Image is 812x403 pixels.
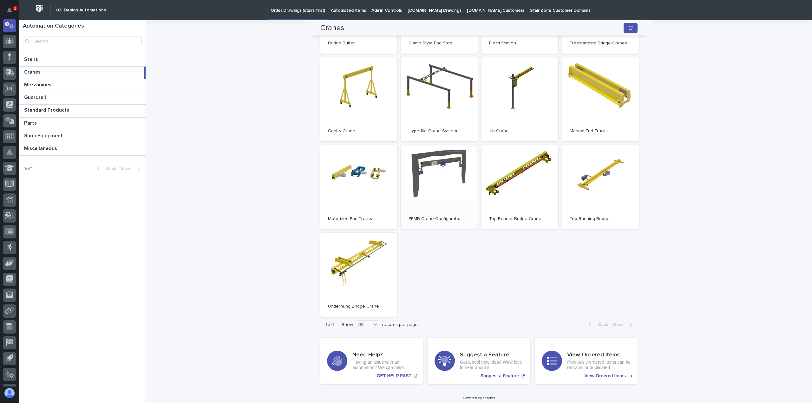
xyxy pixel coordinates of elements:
button: Back [92,166,119,172]
a: Hyperlite Crane System [401,57,478,141]
a: Top Runner Bridge Cranes [481,145,558,229]
p: Manual End Trucks [570,128,631,134]
h2: 03. Design Automations [56,8,106,13]
h1: Automation Categories [23,23,142,30]
h3: Need Help? [352,352,416,359]
p: View Ordered Items [585,373,626,379]
a: CranesCranes [19,67,146,79]
a: GET HELP FAST [320,338,423,384]
span: Back [102,166,116,171]
p: records per page [382,322,418,328]
h2: Cranes [320,23,344,33]
p: Freestanding Bridge Cranes [570,41,631,46]
button: Back [584,322,611,328]
a: Underhung Bridge Crane [320,233,397,317]
p: Suggest a Feature [480,373,519,379]
span: Next [121,166,135,171]
p: Top Running Bridge [570,216,631,222]
a: MezzaninesMezzanines [19,79,146,92]
p: Motorized End Trucks [328,216,390,222]
a: Jib Crane [481,57,558,141]
button: Next [611,322,638,328]
p: 1 of 1 [320,317,339,333]
p: Top Runner Bridge Cranes [489,216,551,222]
span: Back [594,322,608,327]
p: Miscellaneous [24,144,58,152]
p: PEMB Crane Configurator [409,216,470,222]
a: PartsParts [19,118,146,130]
a: Shop EquipmentShop Equipment [19,130,146,143]
p: Electrification [489,41,551,46]
input: Search [23,36,142,46]
p: Jib Crane [489,128,551,134]
a: GuardrailGuardrail [19,92,146,105]
p: Cranes [24,68,42,75]
p: Hyperlite Crane System [409,128,470,134]
img: Workspace Logo [33,3,45,15]
p: Having an issue with an automation? We can help! [352,360,416,370]
a: Powered By Stacker [463,396,495,400]
div: Notifications1 [8,8,16,18]
p: Clamp Style End Stop [409,41,470,46]
button: Next [119,166,146,172]
a: PEMB Crane Configurator [401,145,478,229]
h3: View Ordered Items [567,352,631,359]
button: users-avatar [3,387,16,400]
p: 1 [14,6,16,10]
p: Guardrail [24,93,47,101]
div: 36 [356,322,371,328]
p: Underhung Bridge Crane [328,304,390,309]
p: GET HELP FAST [377,373,411,379]
a: StairsStairs [19,54,146,67]
a: Motorized End Trucks [320,145,397,229]
a: Suggest a Feature [428,338,530,384]
p: Gantry Crane [328,128,390,134]
p: Previously ordered items can be redrawn or duplicated. [567,360,631,370]
p: Shop Equipment [24,132,64,139]
p: Stairs [24,55,39,62]
button: Notifications [3,4,16,17]
p: Parts [24,119,38,126]
p: Mezzanines [24,81,53,88]
p: Show [342,322,353,328]
span: Next [613,322,627,327]
a: Standard ProductsStandard Products [19,105,146,117]
a: Gantry Crane [320,57,397,141]
a: Top Running Bridge [562,145,639,229]
a: MiscellaneousMiscellaneous [19,143,146,156]
a: View Ordered Items [535,338,638,384]
p: 1 of 1 [19,161,38,177]
p: Bridge Buffer [328,41,390,46]
h3: Suggest a Feature [460,352,524,359]
p: Got a cool new idea? We'd love to hear about it! [460,360,524,370]
a: Manual End Trucks [562,57,639,141]
p: Standard Products [24,106,70,113]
